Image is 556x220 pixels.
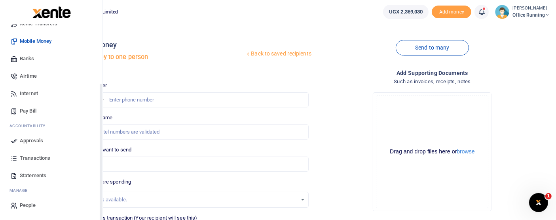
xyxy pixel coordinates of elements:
a: Banks [6,50,96,67]
input: Enter phone number [74,92,309,107]
input: UGX [74,157,309,172]
iframe: Intercom live chat [529,193,548,212]
h4: Such as invoices, receipts, notes [315,77,550,86]
span: 1 [545,193,552,199]
h4: Mobile money [71,40,245,49]
div: No options available. [80,196,297,204]
img: profile-user [495,5,509,19]
a: Mobile Money [6,33,96,50]
span: Transactions [20,154,50,162]
small: [PERSON_NAME] [512,5,550,12]
h4: Add supporting Documents [315,69,550,77]
a: Approvals [6,132,96,149]
span: UGX 2,369,030 [389,8,423,16]
div: File Uploader [373,92,491,211]
span: Internet [20,90,38,98]
a: Back to saved recipients [245,47,312,61]
div: Drag and drop files here or [376,148,488,155]
span: countability [15,123,46,129]
input: MTN & Airtel numbers are validated [74,124,309,140]
a: Statements [6,167,96,184]
a: UGX 2,369,030 [383,5,429,19]
a: Send to many [396,40,469,55]
label: Phone number [74,82,107,90]
a: Transactions [6,149,96,167]
a: People [6,197,96,214]
a: profile-user [PERSON_NAME] Office Running [495,5,550,19]
span: anage [13,187,28,193]
a: Add money [432,8,471,14]
li: Wallet ballance [380,5,432,19]
li: Toup your wallet [432,6,471,19]
span: Office Running [512,11,550,19]
span: Approvals [20,137,43,145]
a: Pay Bill [6,102,96,120]
span: Pay Bill [20,107,36,115]
h5: Send money to one person [71,53,245,61]
span: Airtime [20,72,37,80]
li: M [6,184,96,197]
img: logo-large [32,6,71,18]
span: People [20,201,36,209]
button: browse [457,149,474,154]
li: Ac [6,120,96,132]
span: Banks [20,55,34,63]
a: logo-small logo-large logo-large [32,9,71,15]
span: Mobile Money [20,37,51,45]
span: Add money [432,6,471,19]
span: Statements [20,172,46,180]
a: Airtime [6,67,96,85]
a: Internet [6,85,96,102]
